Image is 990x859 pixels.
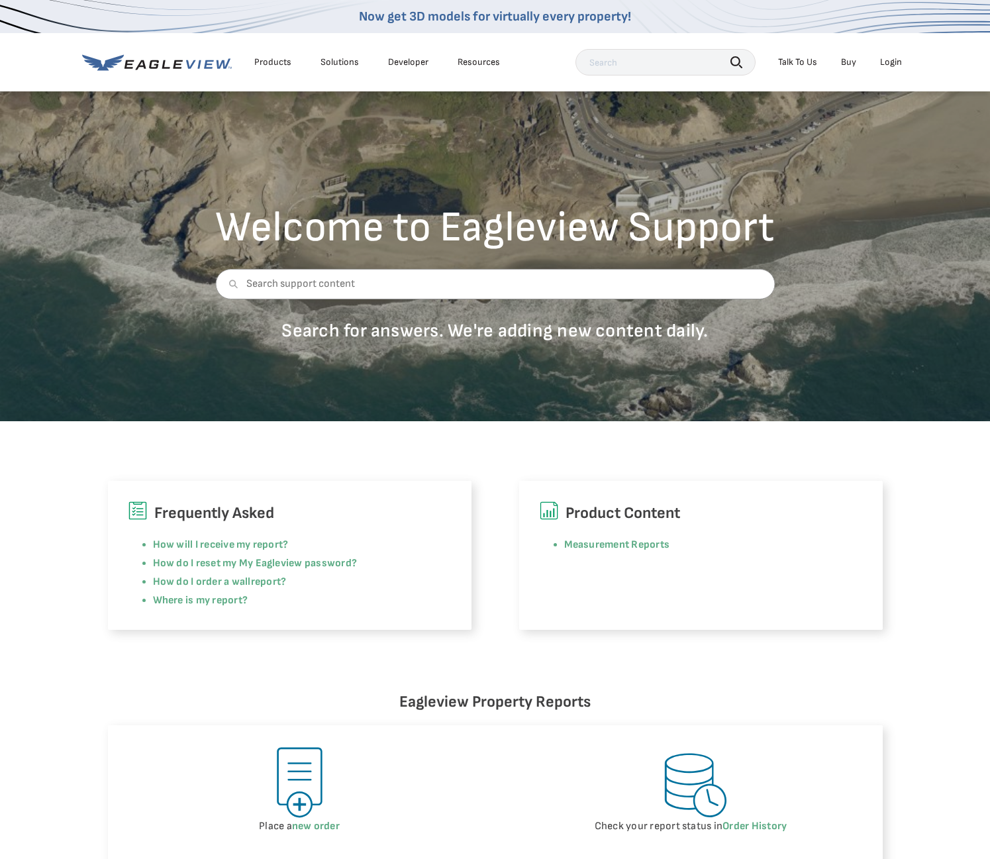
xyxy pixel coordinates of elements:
a: new order [292,820,340,833]
div: Products [254,56,291,68]
div: Talk To Us [778,56,817,68]
input: Search support content [215,269,775,299]
a: Now get 3D models for virtually every property! [359,9,631,25]
div: Login [880,56,902,68]
a: Order History [722,820,787,833]
h2: Welcome to Eagleview Support [215,207,775,249]
a: Where is my report? [153,594,248,607]
a: ? [281,576,286,588]
div: Resources [458,56,500,68]
div: Solutions [321,56,359,68]
a: Buy [841,56,856,68]
a: Developer [388,56,428,68]
input: Search [575,49,756,76]
p: Place a [128,820,471,833]
a: report [251,576,281,588]
a: How do I reset my My Eagleview password? [153,557,358,570]
p: Search for answers. We're adding new content daily. [215,319,775,342]
a: How do I order a wall [153,576,251,588]
a: Measurement Reports [564,538,670,551]
h6: Eagleview Property Reports [108,689,883,715]
p: Check your report status in [519,820,863,833]
h6: Frequently Asked [128,501,452,526]
a: How will I receive my report? [153,538,289,551]
h6: Product Content [539,501,863,526]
